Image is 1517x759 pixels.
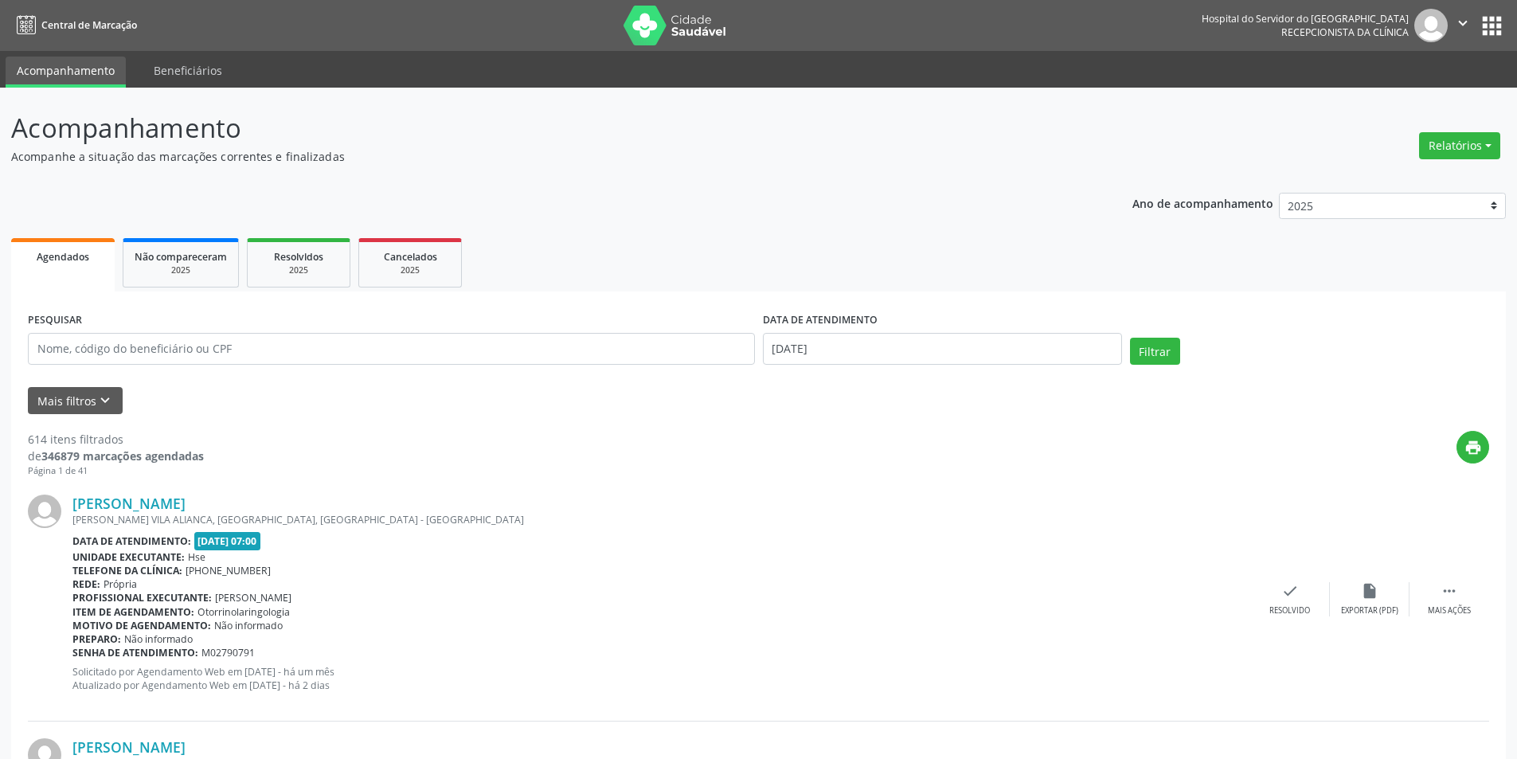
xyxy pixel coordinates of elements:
div: 2025 [370,264,450,276]
button: Mais filtroskeyboard_arrow_down [28,387,123,415]
a: [PERSON_NAME] [72,738,186,756]
b: Motivo de agendamento: [72,619,211,632]
label: DATA DE ATENDIMENTO [763,308,878,333]
b: Data de atendimento: [72,534,191,548]
a: Beneficiários [143,57,233,84]
button:  [1448,9,1478,42]
b: Unidade executante: [72,550,185,564]
button: print [1456,431,1489,464]
p: Acompanhe a situação das marcações correntes e finalizadas [11,148,1058,165]
div: Hospital do Servidor do [GEOGRAPHIC_DATA] [1202,12,1409,25]
span: [PERSON_NAME] [215,591,291,604]
input: Nome, código do beneficiário ou CPF [28,333,755,365]
div: Resolvido [1269,605,1310,616]
span: Não informado [124,632,193,646]
button: apps [1478,12,1506,40]
label: PESQUISAR [28,308,82,333]
p: Acompanhamento [11,108,1058,148]
i: check [1281,582,1299,600]
span: Cancelados [384,250,437,264]
b: Senha de atendimento: [72,646,198,659]
div: 2025 [259,264,338,276]
button: Relatórios [1419,132,1500,159]
span: [PHONE_NUMBER] [186,564,271,577]
span: Hse [188,550,205,564]
span: Não compareceram [135,250,227,264]
b: Profissional executante: [72,591,212,604]
i: print [1464,439,1482,456]
span: Central de Marcação [41,18,137,32]
span: Não informado [214,619,283,632]
p: Solicitado por Agendamento Web em [DATE] - há um mês Atualizado por Agendamento Web em [DATE] - h... [72,665,1250,692]
button: Filtrar [1130,338,1180,365]
a: [PERSON_NAME] [72,495,186,512]
div: Exportar (PDF) [1341,605,1398,616]
span: [DATE] 07:00 [194,532,261,550]
span: M02790791 [201,646,255,659]
p: Ano de acompanhamento [1132,193,1273,213]
div: [PERSON_NAME] VILA ALIANCA, [GEOGRAPHIC_DATA], [GEOGRAPHIC_DATA] - [GEOGRAPHIC_DATA] [72,513,1250,526]
i: keyboard_arrow_down [96,392,114,409]
b: Preparo: [72,632,121,646]
div: Página 1 de 41 [28,464,204,478]
span: Própria [104,577,137,591]
a: Central de Marcação [11,12,137,38]
div: de [28,448,204,464]
i:  [1441,582,1458,600]
b: Telefone da clínica: [72,564,182,577]
span: Agendados [37,250,89,264]
b: Item de agendamento: [72,605,194,619]
i: insert_drive_file [1361,582,1378,600]
span: Otorrinolaringologia [197,605,290,619]
span: Resolvidos [274,250,323,264]
b: Rede: [72,577,100,591]
img: img [1414,9,1448,42]
div: Mais ações [1428,605,1471,616]
a: Acompanhamento [6,57,126,88]
div: 614 itens filtrados [28,431,204,448]
div: 2025 [135,264,227,276]
img: img [28,495,61,528]
i:  [1454,14,1472,32]
input: Selecione um intervalo [763,333,1122,365]
strong: 346879 marcações agendadas [41,448,204,464]
span: Recepcionista da clínica [1281,25,1409,39]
